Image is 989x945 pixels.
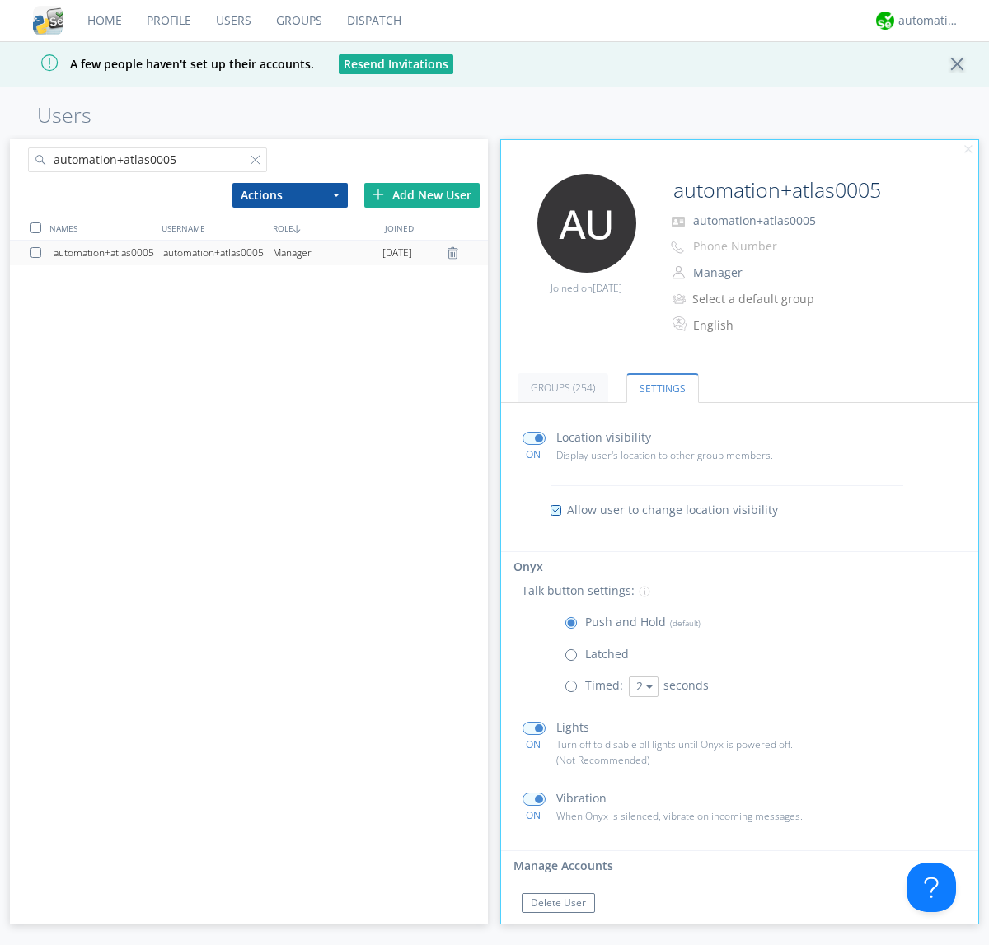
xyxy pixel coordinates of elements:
div: automation+atlas [898,12,960,29]
div: Select a default group [692,291,830,307]
span: (default) [666,617,701,629]
button: 2 [629,676,659,697]
a: Settings [626,373,699,403]
img: person-outline.svg [673,266,685,279]
input: Search users [28,147,267,172]
button: Resend Invitations [339,54,453,74]
span: Allow user to change location visibility [567,502,778,518]
p: Lights [556,718,589,737]
a: automation+atlas0005automation+atlas0005Manager[DATE] [10,241,488,265]
button: Actions [232,183,348,208]
span: seconds [663,677,709,693]
div: Add New User [364,183,480,208]
p: Vibration [556,789,607,807]
span: A few people haven't set up their accounts. [12,56,314,72]
div: ON [515,808,552,822]
img: phone-outline.svg [671,241,684,254]
p: Latched [585,645,629,663]
div: automation+atlas0005 [163,241,273,265]
p: Timed: [585,676,623,695]
a: Groups (254) [518,373,608,402]
img: plus.svg [373,189,384,200]
button: Manager [687,261,852,284]
div: Manager [273,241,382,265]
span: [DATE] [382,241,412,265]
span: Joined on [551,281,622,295]
div: NAMES [45,216,157,240]
img: icon-alert-users-thin-outline.svg [673,288,688,310]
button: Delete User [522,893,595,913]
div: automation+atlas0005 [54,241,163,265]
img: d2d01cd9b4174d08988066c6d424eccd [876,12,894,30]
div: USERNAME [157,216,269,240]
div: ON [515,447,552,461]
div: JOINED [381,216,492,240]
p: When Onyx is silenced, vibrate on incoming messages. [556,808,830,824]
div: ROLE [269,216,380,240]
img: cancel.svg [963,144,974,156]
img: 373638.png [537,174,636,273]
input: Name [667,174,933,207]
img: cddb5a64eb264b2086981ab96f4c1ba7 [33,6,63,35]
span: [DATE] [593,281,622,295]
div: ON [515,737,552,751]
p: Turn off to disable all lights until Onyx is powered off. [556,737,830,752]
p: (Not Recommended) [556,752,830,768]
p: Location visibility [556,428,651,447]
span: automation+atlas0005 [693,213,816,228]
iframe: Toggle Customer Support [907,863,956,912]
p: Talk button settings: [522,582,635,600]
img: In groups with Translation enabled, this user's messages will be automatically translated to and ... [673,314,689,334]
p: Display user's location to other group members. [556,447,830,463]
div: English [693,317,831,334]
p: Push and Hold [585,613,701,631]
